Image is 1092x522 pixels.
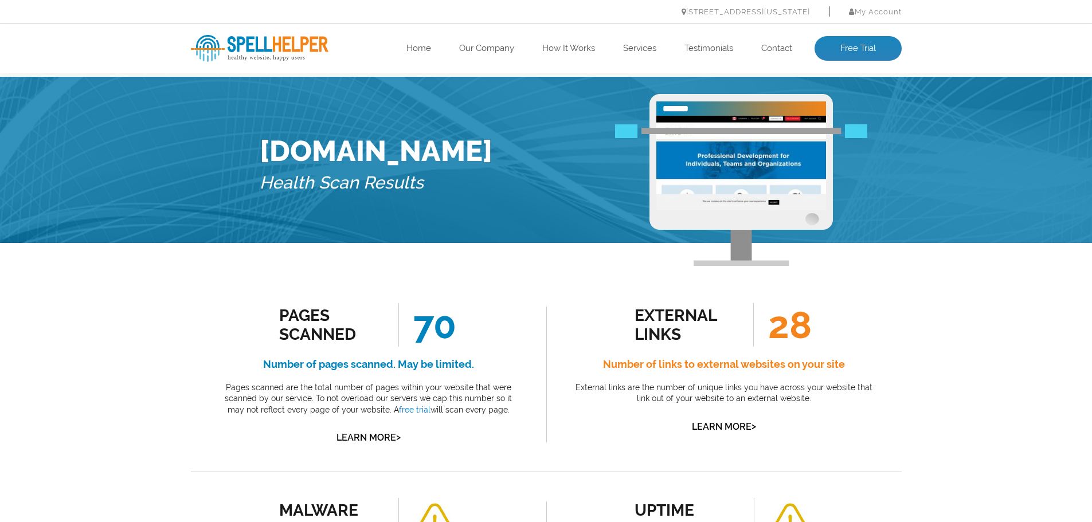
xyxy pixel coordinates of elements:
[635,306,738,344] div: external links
[260,168,492,198] h5: Health Scan Results
[336,432,401,443] a: Learn More>
[217,355,520,374] h4: Number of pages scanned. May be limited.
[752,418,756,434] span: >
[572,355,876,374] h4: Number of links to external websites on your site
[398,303,456,347] span: 70
[217,382,520,416] p: Pages scanned are the total number of pages within your website that were scanned by our service....
[399,405,430,414] a: free trial
[260,134,492,168] h1: [DOMAIN_NAME]
[615,124,867,138] img: Free Webiste Analysis
[692,421,756,432] a: Learn More>
[649,94,833,266] img: Free Webiste Analysis
[396,429,401,445] span: >
[753,303,812,347] span: 28
[572,382,876,405] p: External links are the number of unique links you have across your website that link out of your ...
[279,306,383,344] div: Pages Scanned
[656,116,826,210] img: Free Website Analysis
